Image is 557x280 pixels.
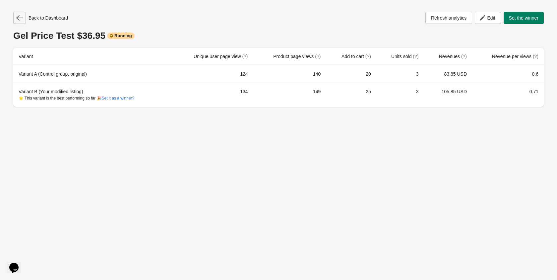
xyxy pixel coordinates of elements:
td: 3 [376,65,424,83]
td: 134 [172,83,253,107]
th: Variant [13,48,172,65]
span: Add to cart [341,54,371,59]
td: 0.6 [472,65,544,83]
div: Variant A (Control group, original) [19,71,166,77]
button: Refresh analytics [425,12,472,24]
span: Revenues [439,54,467,59]
td: 105.85 USD [424,83,472,107]
td: 20 [326,65,376,83]
span: Set the winner [509,15,539,21]
td: 83.85 USD [424,65,472,83]
span: Product page views [273,54,321,59]
div: Variant B (Your modified listing) [19,88,166,102]
span: (?) [413,54,418,59]
span: Edit [487,15,495,21]
span: (?) [315,54,321,59]
span: Units sold [391,54,418,59]
td: 3 [376,83,424,107]
td: 140 [253,65,326,83]
span: Refresh analytics [431,15,466,21]
td: 149 [253,83,326,107]
button: Edit [475,12,501,24]
div: Gel Price Test $36.95 [13,31,544,41]
button: Set the winner [504,12,544,24]
td: 124 [172,65,253,83]
span: (?) [365,54,371,59]
div: Running [107,33,135,39]
div: ⭐ This variant is the best performing so far 🎉 [19,95,166,102]
span: (?) [242,54,248,59]
span: (?) [461,54,467,59]
div: Back to Dashboard [13,12,68,24]
iframe: chat widget [7,253,28,273]
td: 0.71 [472,83,544,107]
span: Unique user page view [194,54,248,59]
button: Set it as a winner? [102,96,135,101]
span: Revenue per views [492,54,538,59]
span: (?) [533,54,538,59]
td: 25 [326,83,376,107]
